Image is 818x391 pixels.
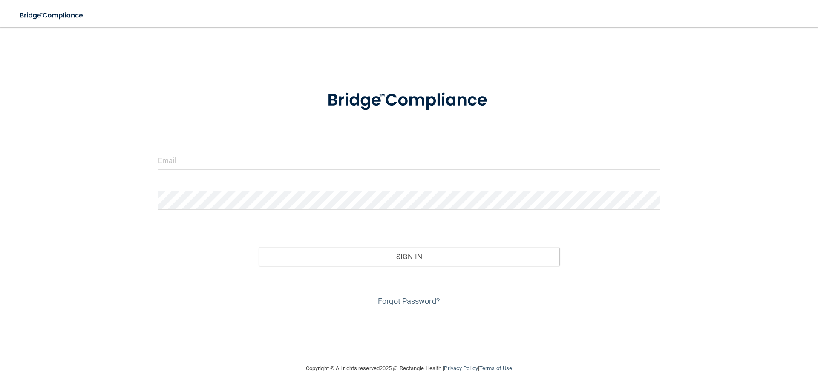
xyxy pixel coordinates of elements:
[444,365,478,371] a: Privacy Policy
[378,297,440,305] a: Forgot Password?
[259,247,560,266] button: Sign In
[310,78,508,123] img: bridge_compliance_login_screen.278c3ca4.svg
[13,7,91,24] img: bridge_compliance_login_screen.278c3ca4.svg
[158,151,660,170] input: Email
[479,365,512,371] a: Terms of Use
[253,355,565,382] div: Copyright © All rights reserved 2025 @ Rectangle Health | |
